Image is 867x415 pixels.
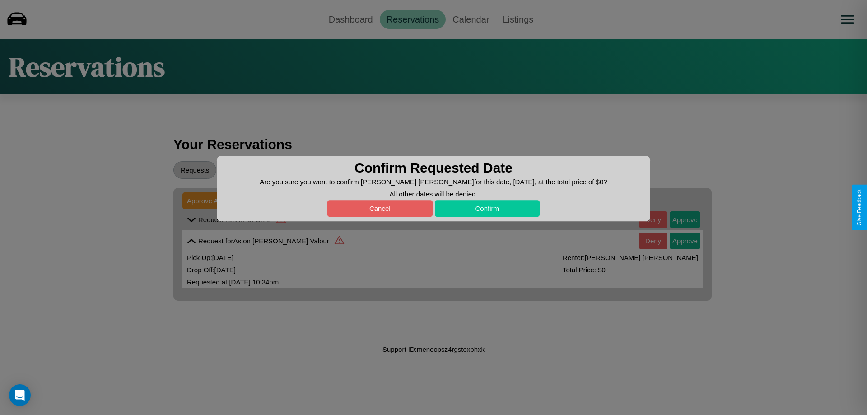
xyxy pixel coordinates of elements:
[221,188,646,200] p: All other dates will be denied.
[221,176,646,188] p: Are you sure you want to confirm [PERSON_NAME] [PERSON_NAME] for this date, [DATE] , at the total...
[221,160,646,176] h3: Confirm Requested Date
[856,189,862,226] div: Give Feedback
[327,200,433,217] button: Cancel
[9,384,31,406] div: Open Intercom Messenger
[435,200,540,217] button: Confirm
